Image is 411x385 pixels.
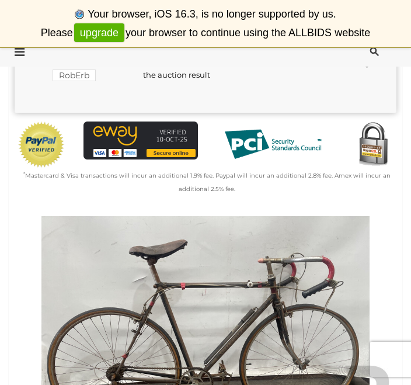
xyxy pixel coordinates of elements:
[83,122,198,159] img: eWAY Payment Gateway
[350,122,396,168] img: Secured by Rapid SSL
[215,122,330,168] img: PCI DSS compliant
[143,56,243,79] span: or to see the auction result
[23,172,391,193] small: Mastercard & Visa transactions will incur an additional 1.9% fee. Paypal will incur an additional...
[18,122,65,168] img: Official PayPal Seal
[53,70,96,81] mark: RobErb
[74,23,124,43] a: upgrade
